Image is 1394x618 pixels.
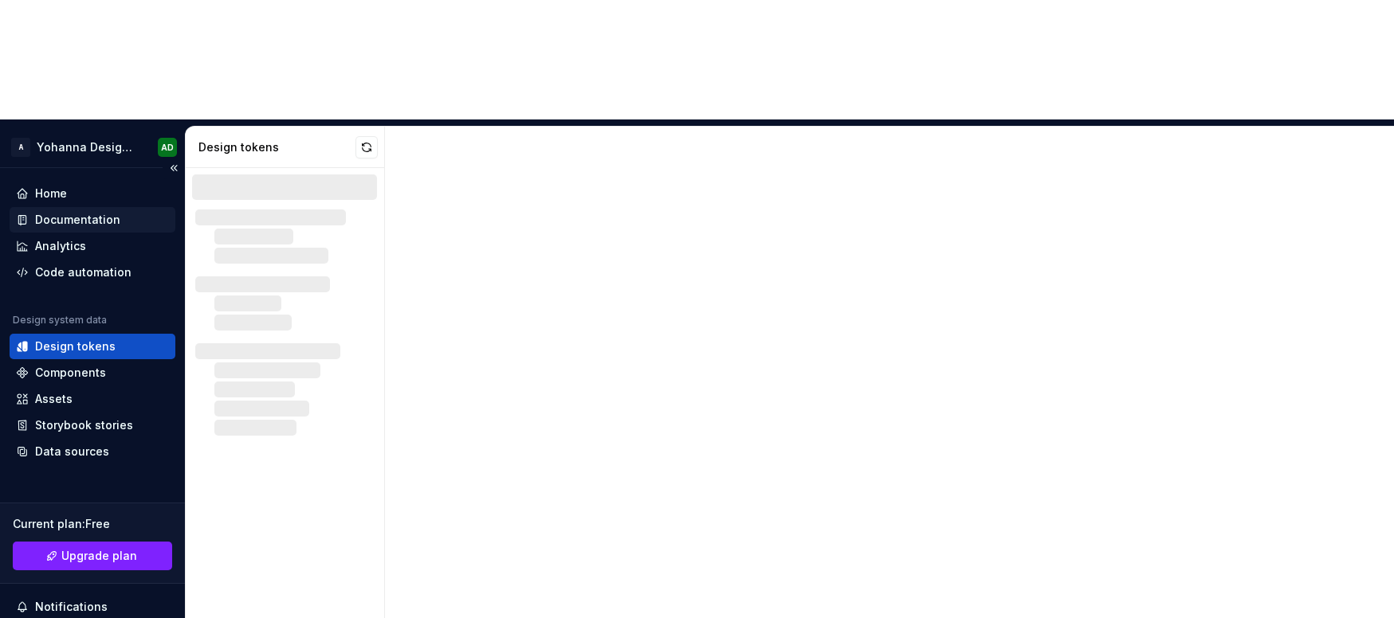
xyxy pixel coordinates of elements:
div: Design system data [13,314,107,327]
div: Yohanna Design System [37,139,139,155]
div: Design tokens [198,139,355,155]
a: Code automation [10,260,175,285]
div: A [11,138,30,157]
a: Upgrade plan [13,542,172,570]
div: AD [161,141,174,154]
div: Data sources [35,444,109,460]
div: Assets [35,391,73,407]
div: Analytics [35,238,86,254]
a: Data sources [10,439,175,464]
div: Documentation [35,212,120,228]
div: Design tokens [35,338,116,354]
button: Collapse sidebar [163,157,185,179]
a: Components [10,360,175,385]
button: AYohanna Design SystemAD [3,130,182,164]
div: Storybook stories [35,417,133,433]
a: Home [10,181,175,206]
a: Storybook stories [10,413,175,438]
div: Code automation [35,264,132,280]
div: Components [35,365,106,381]
div: Notifications [35,599,108,615]
span: Upgrade plan [61,548,137,564]
a: Documentation [10,207,175,233]
a: Assets [10,386,175,412]
a: Analytics [10,233,175,259]
a: Design tokens [10,334,175,359]
div: Current plan : Free [13,516,172,532]
div: Home [35,186,67,201]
